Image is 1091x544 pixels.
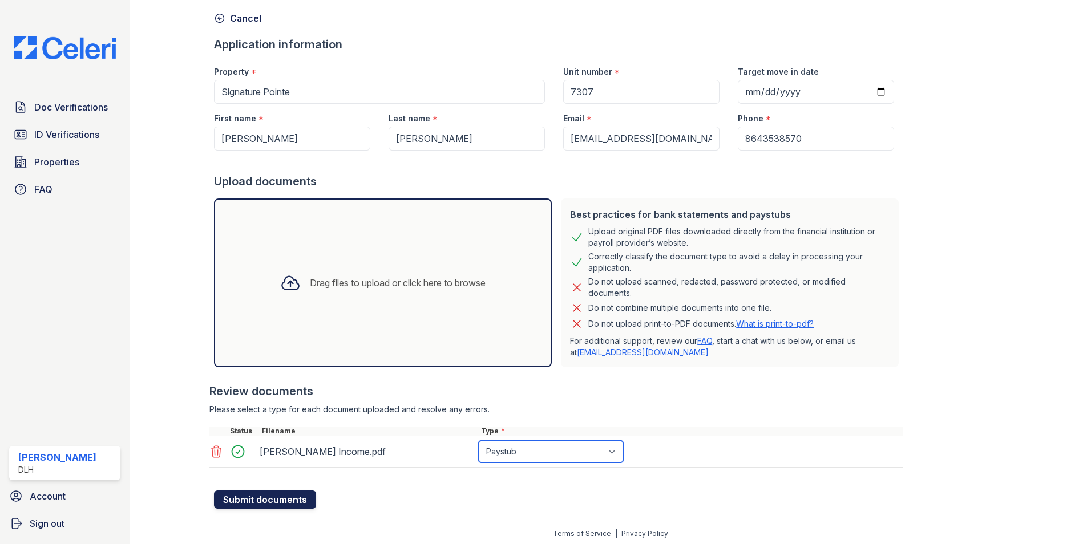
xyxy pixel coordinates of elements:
div: [PERSON_NAME] [18,450,96,464]
div: | [615,529,617,538]
label: Last name [389,113,430,124]
span: Properties [34,155,79,169]
a: Terms of Service [553,529,611,538]
div: Filename [260,427,479,436]
div: Review documents [209,383,903,399]
span: Sign out [30,517,64,530]
div: [PERSON_NAME] Income.pdf [260,442,474,461]
div: Status [228,427,260,436]
a: What is print-to-pdf? [736,319,814,328]
div: Type [479,427,903,436]
div: Correctly classify the document type to avoid a delay in processing your application. [588,251,890,274]
div: DLH [18,464,96,476]
a: Account [5,485,125,508]
label: Target move in date [738,66,819,78]
a: Properties [9,151,120,173]
a: ID Verifications [9,123,120,146]
div: Please select a type for each document uploaded and resolve any errors. [209,404,903,415]
a: FAQ [697,336,712,346]
label: Property [214,66,249,78]
span: Doc Verifications [34,100,108,114]
label: Email [563,113,584,124]
div: Do not upload scanned, redacted, password protected, or modified documents. [588,276,890,299]
p: For additional support, review our , start a chat with us below, or email us at [570,335,890,358]
a: Doc Verifications [9,96,120,119]
a: Cancel [214,11,261,25]
label: Phone [738,113,763,124]
label: First name [214,113,256,124]
div: Drag files to upload or click here to browse [310,276,486,290]
img: CE_Logo_Blue-a8612792a0a2168367f1c8372b55b34899dd931a85d93a1a3d3e32e68fde9ad4.png [5,36,125,59]
span: ID Verifications [34,128,99,141]
div: Best practices for bank statements and paystubs [570,208,890,221]
label: Unit number [563,66,612,78]
div: Do not combine multiple documents into one file. [588,301,771,315]
p: Do not upload print-to-PDF documents. [588,318,814,330]
div: Upload original PDF files downloaded directly from the financial institution or payroll provider’... [588,226,890,249]
button: Submit documents [214,490,316,509]
a: Privacy Policy [621,529,668,538]
div: Upload documents [214,173,903,189]
div: Application information [214,36,903,52]
a: [EMAIL_ADDRESS][DOMAIN_NAME] [577,347,709,357]
span: Account [30,489,66,503]
span: FAQ [34,182,52,196]
a: FAQ [9,178,120,201]
a: Sign out [5,512,125,535]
